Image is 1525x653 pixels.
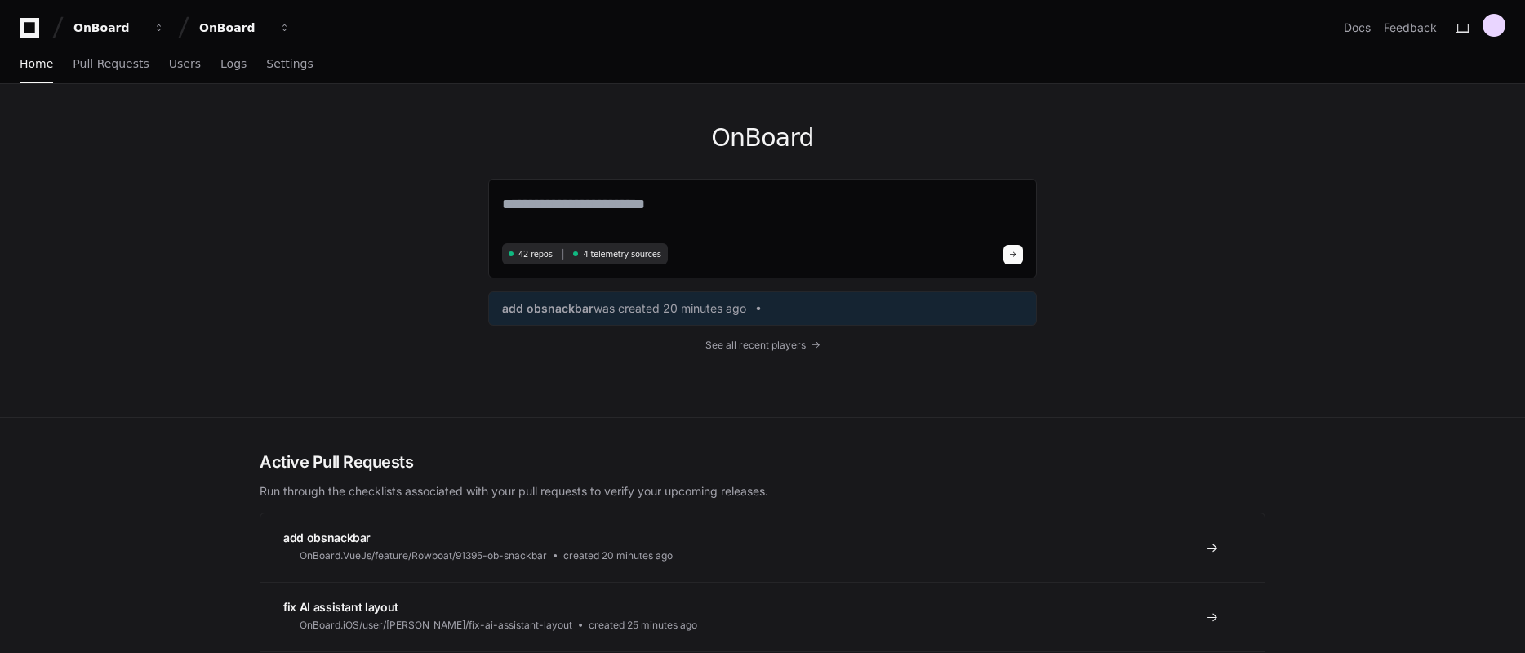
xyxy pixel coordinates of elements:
[1344,20,1371,36] a: Docs
[589,619,697,632] span: created 25 minutes ago
[300,619,572,632] span: OnBoard.iOS/user/[PERSON_NAME]/fix-ai-assistant-layout
[260,451,1265,473] h2: Active Pull Requests
[518,248,553,260] span: 42 repos
[169,46,201,83] a: Users
[260,513,1265,582] a: add obsnackbarOnBoard.VueJs/feature/Rowboat/91395-ob-snackbarcreated 20 minutes ago
[266,46,313,83] a: Settings
[488,123,1037,153] h1: OnBoard
[583,248,660,260] span: 4 telemetry sources
[67,13,171,42] button: OnBoard
[193,13,297,42] button: OnBoard
[283,600,398,614] span: fix AI assistant layout
[260,582,1265,651] a: fix AI assistant layoutOnBoard.iOS/user/[PERSON_NAME]/fix-ai-assistant-layoutcreated 25 minutes ago
[73,20,144,36] div: OnBoard
[1384,20,1437,36] button: Feedback
[502,300,1023,317] a: add obsnackbarwas created 20 minutes ago
[266,59,313,69] span: Settings
[488,339,1037,352] a: See all recent players
[169,59,201,69] span: Users
[220,59,247,69] span: Logs
[594,300,746,317] span: was created 20 minutes ago
[73,46,149,83] a: Pull Requests
[20,46,53,83] a: Home
[502,300,594,317] span: add obsnackbar
[705,339,806,352] span: See all recent players
[563,549,673,562] span: created 20 minutes ago
[199,20,269,36] div: OnBoard
[73,59,149,69] span: Pull Requests
[283,531,371,544] span: add obsnackbar
[300,549,547,562] span: OnBoard.VueJs/feature/Rowboat/91395-ob-snackbar
[260,483,1265,500] p: Run through the checklists associated with your pull requests to verify your upcoming releases.
[220,46,247,83] a: Logs
[20,59,53,69] span: Home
